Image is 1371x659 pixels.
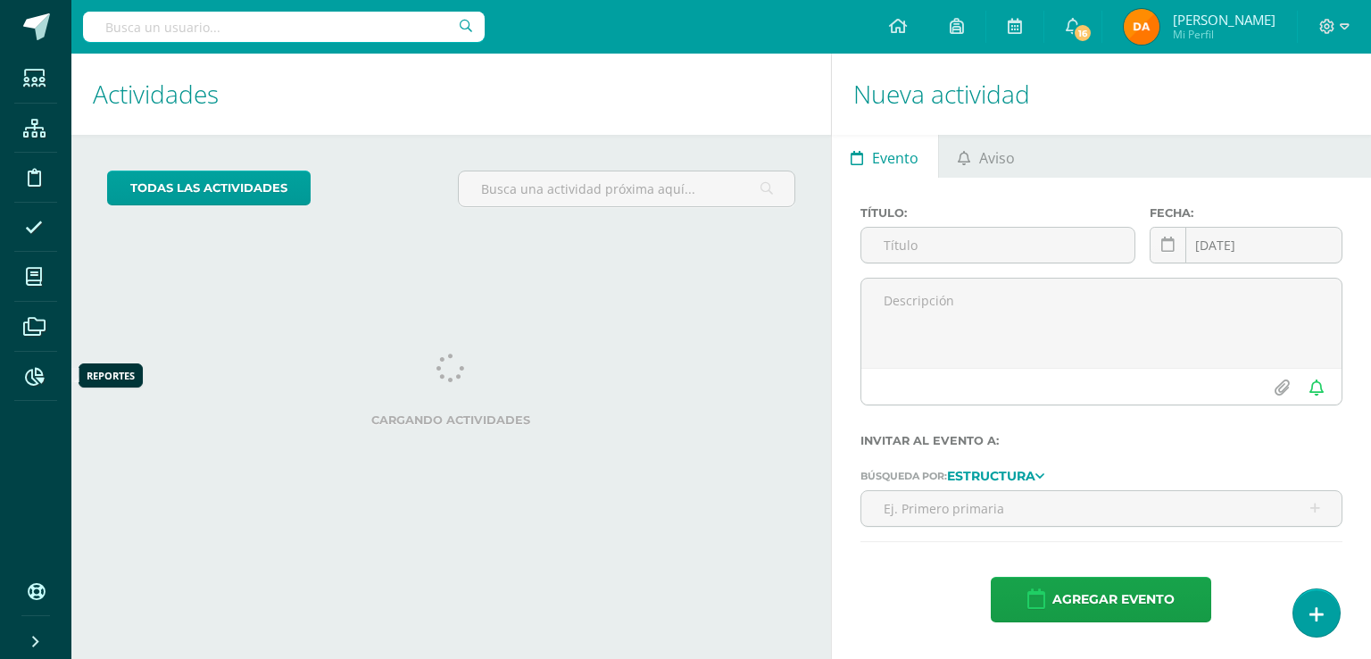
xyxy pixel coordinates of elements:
[1073,23,1093,43] span: 16
[832,135,938,178] a: Evento
[1124,9,1159,45] img: 82a5943632aca8211823fb2e9800a6c1.png
[1173,11,1275,29] span: [PERSON_NAME]
[1173,27,1275,42] span: Mi Perfil
[860,434,1342,447] label: Invitar al evento a:
[947,468,1035,484] strong: Estructura
[939,135,1034,178] a: Aviso
[872,137,918,179] span: Evento
[861,491,1342,526] input: Ej. Primero primaria
[107,413,795,427] label: Cargando actividades
[947,469,1044,481] a: Estructura
[860,206,1136,220] label: Título:
[1052,578,1175,621] span: Agregar evento
[860,470,947,482] span: Búsqueda por:
[87,369,135,382] div: Reportes
[107,171,311,205] a: todas las Actividades
[853,54,1350,135] h1: Nueva actividad
[1151,228,1342,263] input: Fecha de entrega
[1150,206,1342,220] label: Fecha:
[991,577,1211,622] button: Agregar evento
[979,137,1015,179] span: Aviso
[459,171,794,206] input: Busca una actividad próxima aquí...
[93,54,810,135] h1: Actividades
[83,12,485,42] input: Busca un usuario...
[861,228,1135,263] input: Título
